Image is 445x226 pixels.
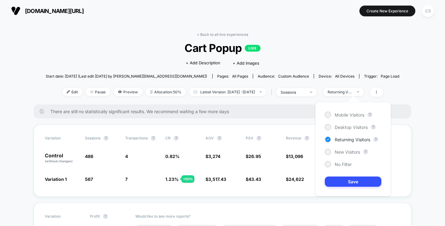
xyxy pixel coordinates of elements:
[258,74,309,79] div: Audience:
[260,91,262,92] img: end
[325,177,381,187] button: Save
[246,154,261,159] span: $
[90,214,100,219] span: Profit
[281,90,305,95] div: sessions
[381,74,399,79] span: Page Load
[217,136,222,141] button: ?
[45,136,79,141] span: Variation
[150,90,153,94] img: rebalance
[357,91,359,92] img: end
[165,177,179,182] span: 1.23 %
[256,136,261,141] button: ?
[165,136,171,140] span: CR
[359,6,415,16] button: Create New Experience
[335,125,368,130] span: Desktop Visitors
[63,41,382,54] span: Cart Popup
[125,177,128,182] span: 7
[208,177,226,182] span: 3,517.43
[103,214,108,219] button: ?
[45,214,79,219] span: Variation
[304,136,309,141] button: ?
[335,162,352,167] span: No Filter
[364,74,399,79] div: Trigger:
[246,136,253,140] span: PSV
[248,177,261,182] span: 43.43
[135,214,400,219] p: Would like to see more reports?
[248,154,261,159] span: 26.95
[206,136,214,140] span: AOV
[245,45,260,52] p: LIVE
[85,136,100,140] span: Sessions
[104,136,108,141] button: ?
[208,154,220,159] span: 3,274
[125,136,148,140] span: Transactions
[181,175,194,183] div: + 50 %
[9,6,86,16] button: [DOMAIN_NAME][URL]
[335,112,364,117] span: Mobile Visitors
[206,177,226,182] span: $
[67,90,70,93] img: edit
[165,154,180,159] span: 0.82 %
[286,177,304,182] span: $
[310,92,312,93] img: end
[50,109,399,114] span: There are still no statistically significant results. We recommend waiting a few more days
[335,149,360,155] span: New Visitors
[197,32,248,37] a: < Back to all live experiences
[45,177,67,182] span: Variation 1
[314,74,359,79] span: Device:
[146,88,186,96] span: Allocation: 50%
[335,74,354,79] span: all devices
[45,159,73,163] span: (without changes)
[373,137,378,142] button: ?
[45,153,79,164] p: Control
[86,88,110,96] span: Pause
[85,154,93,159] span: 486
[151,136,156,141] button: ?
[335,137,370,142] span: Returning Visitors
[328,90,352,94] div: Returning Visitors
[85,177,93,182] span: 567
[269,88,276,97] span: |
[206,154,220,159] span: $
[217,74,248,79] div: Pages:
[420,5,436,17] button: CS
[125,154,128,159] span: 4
[286,136,301,140] span: Revenue
[363,149,368,154] button: ?
[367,112,372,117] button: ?
[371,125,376,130] button: ?
[186,60,220,66] span: + Add Description
[422,5,434,17] div: CS
[233,61,259,66] span: + Add Images
[11,6,20,15] img: Visually logo
[194,90,197,93] img: calendar
[25,8,84,14] span: [DOMAIN_NAME][URL]
[62,88,83,96] span: Edit
[113,88,142,96] span: Preview
[232,74,248,79] span: all pages
[286,154,303,159] span: $
[174,136,179,141] button: ?
[46,74,207,79] span: Start date: [DATE] (Last edit [DATE] by [PERSON_NAME][EMAIL_ADDRESS][DOMAIN_NAME])
[90,90,93,93] img: end
[246,177,261,182] span: $
[189,88,266,96] span: Latest Version: [DATE] - [DATE]
[278,74,309,79] span: Custom Audience
[289,177,304,182] span: 24,622
[289,154,303,159] span: 13,096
